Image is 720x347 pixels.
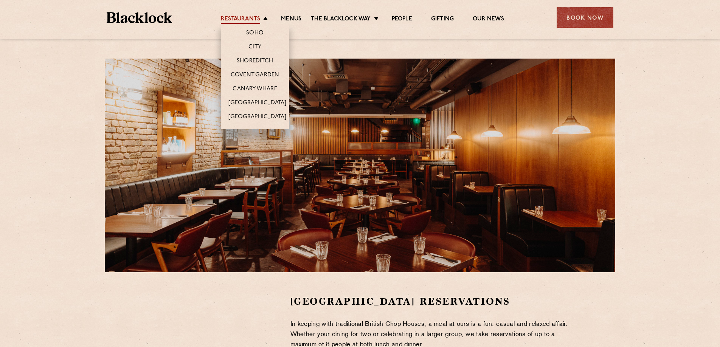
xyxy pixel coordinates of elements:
[233,85,277,94] a: Canary Wharf
[392,15,412,24] a: People
[237,57,273,66] a: Shoreditch
[228,99,286,108] a: [GEOGRAPHIC_DATA]
[228,113,286,122] a: [GEOGRAPHIC_DATA]
[281,15,301,24] a: Menus
[311,15,371,24] a: The Blacklock Way
[107,12,172,23] img: BL_Textured_Logo-footer-cropped.svg
[557,7,613,28] div: Book Now
[431,15,454,24] a: Gifting
[473,15,504,24] a: Our News
[290,295,580,308] h2: [GEOGRAPHIC_DATA] Reservations
[221,15,260,24] a: Restaurants
[248,43,261,52] a: City
[231,71,279,80] a: Covent Garden
[246,29,264,38] a: Soho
